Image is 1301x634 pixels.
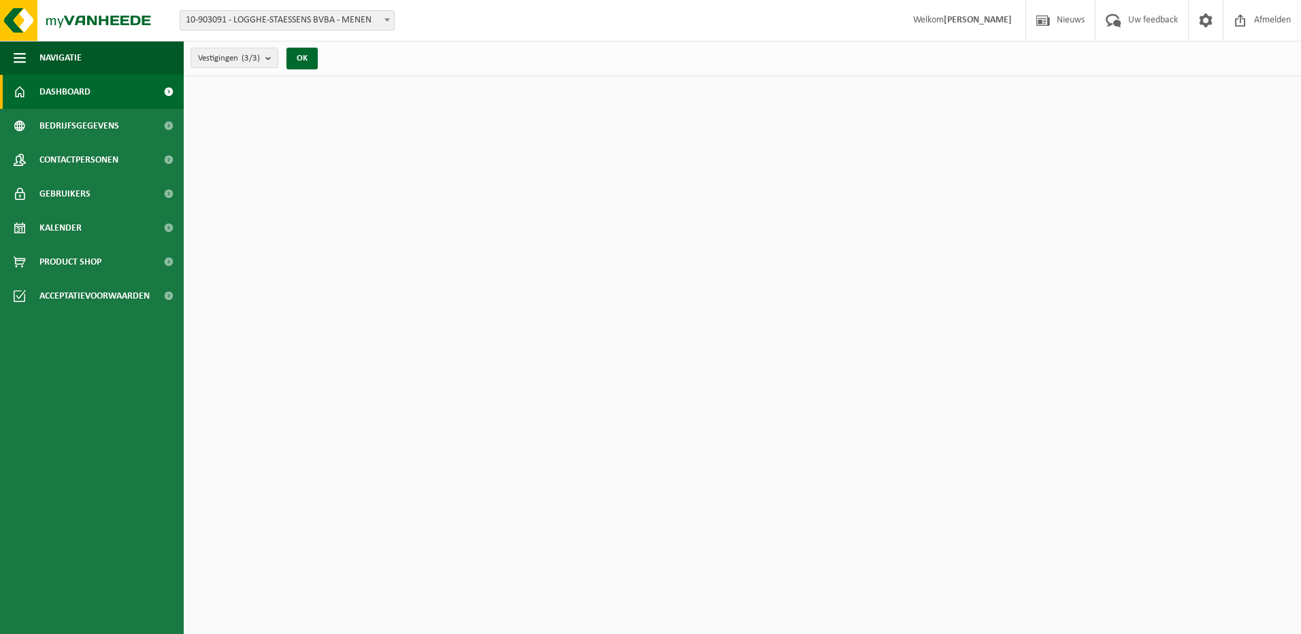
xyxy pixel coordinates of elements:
span: 10-903091 - LOGGHE-STAESSENS BVBA - MENEN [180,10,395,31]
span: Kalender [39,211,82,245]
span: Contactpersonen [39,143,118,177]
count: (3/3) [242,54,260,63]
span: Acceptatievoorwaarden [39,279,150,313]
span: Dashboard [39,75,90,109]
span: Gebruikers [39,177,90,211]
span: 10-903091 - LOGGHE-STAESSENS BVBA - MENEN [180,11,394,30]
span: Bedrijfsgegevens [39,109,119,143]
button: OK [286,48,318,69]
span: Product Shop [39,245,101,279]
span: Navigatie [39,41,82,75]
span: Vestigingen [198,48,260,69]
strong: [PERSON_NAME] [944,15,1012,25]
button: Vestigingen(3/3) [191,48,278,68]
